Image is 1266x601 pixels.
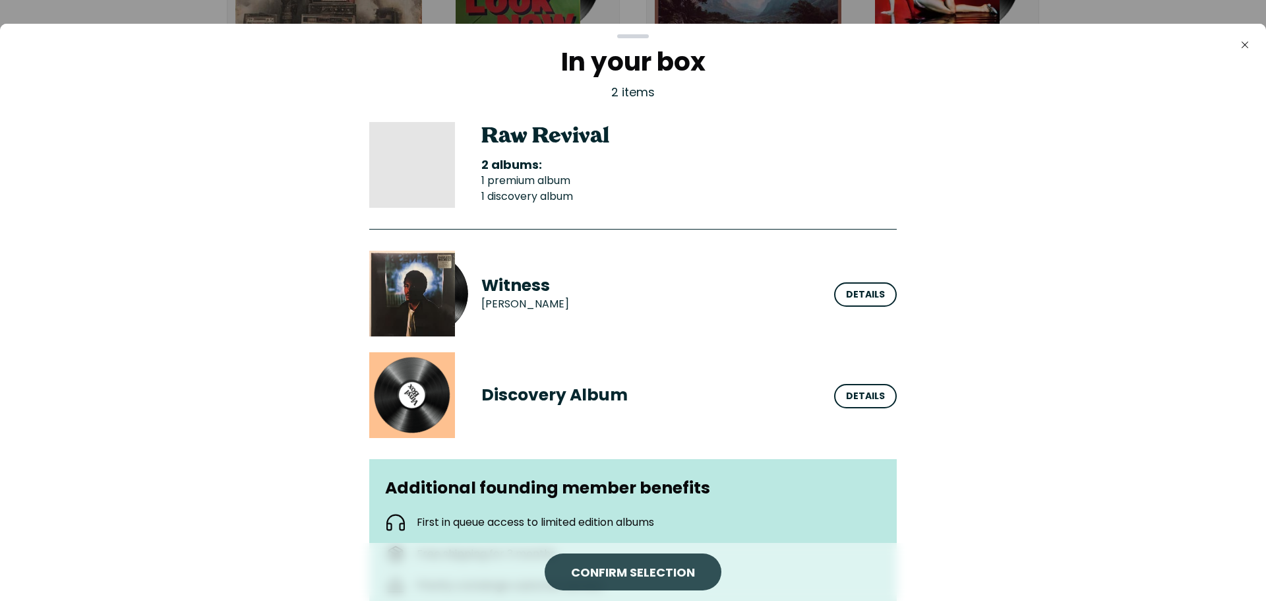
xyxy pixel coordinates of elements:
button: CONFIRM SELECTION [545,554,721,590]
h2: In your box [369,49,897,75]
span: CONFIRM SELECTION [571,564,695,582]
li: 1 premium album [481,173,897,189]
h3: 2 albums: [481,157,897,173]
div: Details [846,389,885,403]
h3: Discovery Album [481,385,818,406]
h3: Witness [481,275,818,296]
p: 2 items [369,83,897,101]
p: First in queue access to limited edition albums [417,515,654,530]
button: Discovery Album artworkDiscovery Album Details [369,352,897,438]
h3: Additional founding member benefits [385,475,881,501]
h2: Raw Revival [481,125,897,149]
div: Details [846,288,885,301]
li: 1 discovery album [481,189,897,205]
button: Witness artworkWitness [PERSON_NAME] Details [369,251,897,336]
p: [PERSON_NAME] [481,296,569,312]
